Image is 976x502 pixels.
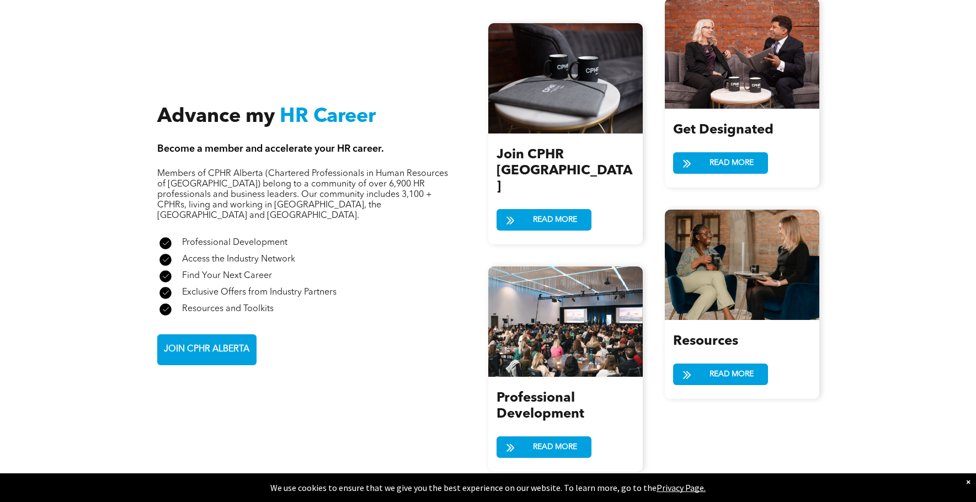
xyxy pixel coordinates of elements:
span: Access the Industry Network [182,255,295,264]
span: JOIN CPHR ALBERTA [160,339,253,360]
span: Become a member and accelerate your HR career. [157,143,384,153]
span: Find Your Next Career [182,271,272,280]
span: Professional Development [497,392,584,421]
span: READ MORE [706,364,758,384]
span: Get Designated [673,124,774,137]
span: Exclusive Offers from Industry Partners [182,288,337,297]
span: Advance my [157,106,275,126]
span: READ MORE [529,437,581,457]
span: Members of CPHR Alberta (Chartered Professionals in Human Resources of [GEOGRAPHIC_DATA]) belong ... [157,169,448,220]
div: Dismiss notification [966,476,970,487]
span: Professional Development [182,238,287,247]
a: READ MORE [497,209,591,231]
span: Resources [673,335,738,348]
span: Resources and Toolkits [182,305,274,313]
span: Join CPHR [GEOGRAPHIC_DATA] [497,148,632,194]
span: HR Career [280,106,376,126]
a: READ MORE [497,436,591,458]
span: READ MORE [529,210,581,230]
a: READ MORE [673,152,768,174]
span: READ MORE [706,153,758,173]
a: READ MORE [673,364,768,385]
a: Privacy Page. [657,482,706,493]
a: JOIN CPHR ALBERTA [157,334,257,365]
